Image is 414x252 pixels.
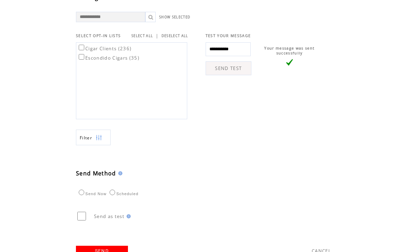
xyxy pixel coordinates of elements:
[80,135,92,141] span: Show filters
[156,33,158,39] span: |
[206,62,251,76] a: SEND TEST
[286,59,293,66] img: vLarge.png
[131,34,153,38] a: SELECT ALL
[110,190,115,195] input: Scheduled
[76,170,116,177] span: Send Method
[96,130,102,146] img: filters.png
[116,172,122,176] img: help.gif
[206,34,251,38] span: TEST YOUR MESSAGE
[159,15,190,20] a: SHOW SELECTED
[79,45,84,51] input: Cigar Clients (236)
[124,215,131,219] img: help.gif
[77,55,139,61] label: Escondido Cigars (35)
[79,190,84,195] input: Send Now
[76,34,121,38] span: SELECT OPT-IN LISTS
[94,214,124,220] span: Send as test
[264,46,314,56] span: Your message was sent successfully
[77,192,106,196] label: Send Now
[162,34,188,38] a: DESELECT ALL
[108,192,138,196] label: Scheduled
[76,130,111,146] a: Filter
[77,46,131,52] label: Cigar Clients (236)
[79,54,84,60] input: Escondido Cigars (35)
